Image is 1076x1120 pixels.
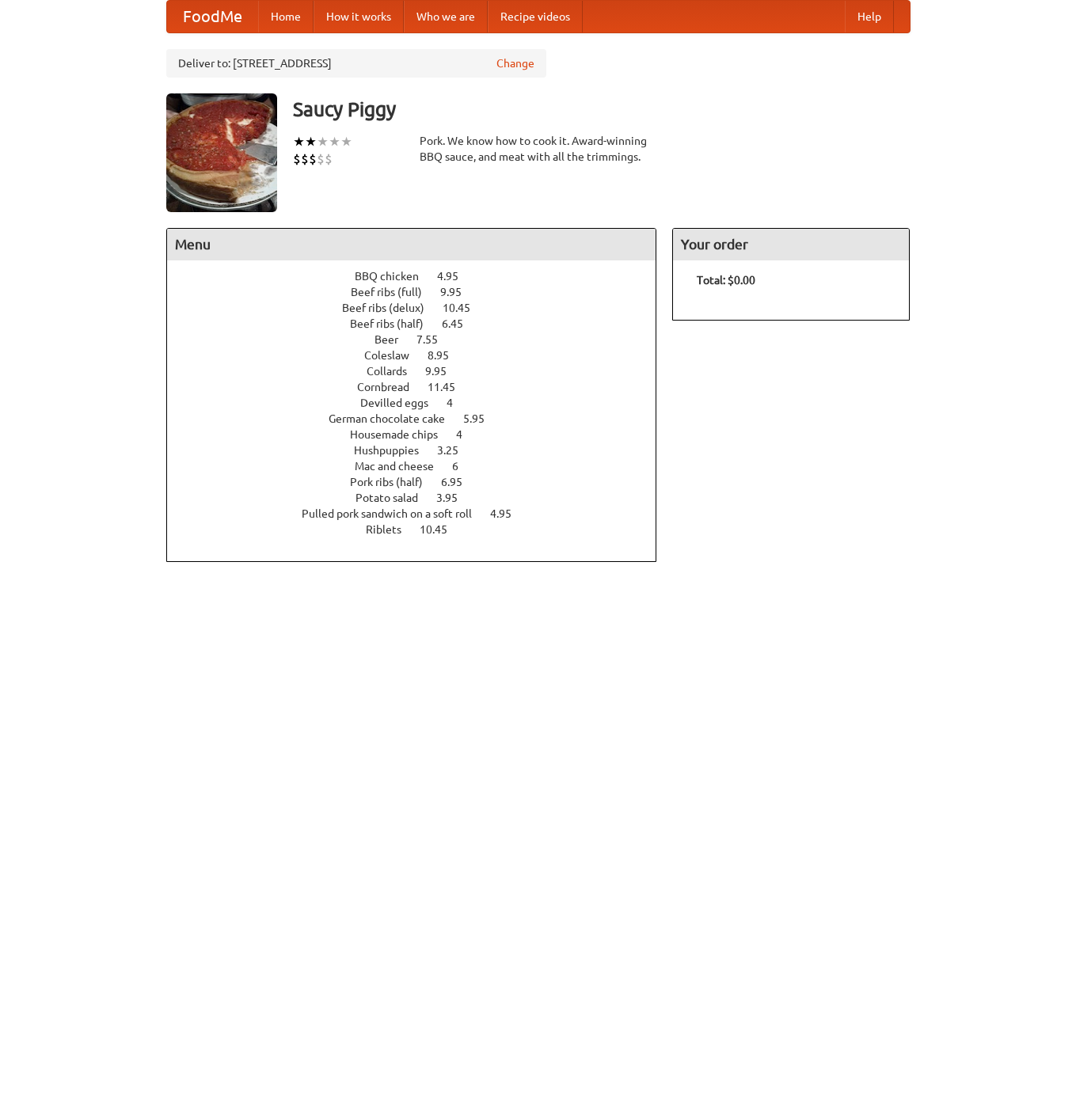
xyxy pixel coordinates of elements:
[364,349,478,362] a: Coleslaw 8.95
[357,381,485,393] a: Cornbread 11.45
[293,93,911,125] h3: Saucy Piggy
[440,286,477,298] span: 9.95
[488,1,583,32] a: Recipe videos
[167,229,656,260] h4: Menu
[404,1,488,32] a: Who we are
[305,133,317,150] li: ★
[443,302,486,314] span: 10.45
[673,229,909,260] h4: Your order
[309,150,317,168] li: $
[302,507,541,520] a: Pulled pork sandwich on a soft roll 4.95
[354,444,488,457] a: Hushpuppies 3.25
[375,333,414,346] span: Beer
[325,150,333,168] li: $
[428,349,465,362] span: 8.95
[428,381,471,393] span: 11.45
[441,476,478,488] span: 6.95
[355,270,435,283] span: BBQ chicken
[342,302,500,314] a: Beef ribs (delux) 10.45
[357,381,425,393] span: Cornbread
[166,93,277,212] img: angular.jpg
[456,428,478,441] span: 4
[301,150,309,168] li: $
[329,412,514,425] a: German chocolate cake 5.95
[342,302,440,314] span: Beef ribs (delux)
[355,460,450,473] span: Mac and cheese
[463,412,500,425] span: 5.95
[355,460,488,473] a: Mac and cheese 6
[442,317,479,330] span: 6.45
[351,286,438,298] span: Beef ribs (full)
[355,492,434,504] span: Potato salad
[697,274,755,287] b: Total: $0.00
[375,333,467,346] a: Beer 7.55
[420,133,657,165] div: Pork. We know how to cook it. Award-winning BBQ sauce, and meat with all the trimmings.
[317,133,329,150] li: ★
[293,150,301,168] li: $
[329,412,461,425] span: German chocolate cake
[166,49,546,78] div: Deliver to: [STREET_ADDRESS]
[350,428,454,441] span: Housemade chips
[437,270,474,283] span: 4.95
[425,365,462,378] span: 9.95
[452,460,474,473] span: 6
[496,55,534,71] a: Change
[354,444,435,457] span: Hushpuppies
[293,133,305,150] li: ★
[367,365,423,378] span: Collards
[167,1,258,32] a: FoodMe
[416,333,454,346] span: 7.55
[314,1,404,32] a: How it works
[355,492,487,504] a: Potato salad 3.95
[317,150,325,168] li: $
[329,133,340,150] li: ★
[420,523,463,536] span: 10.45
[366,523,417,536] span: Riblets
[367,365,476,378] a: Collards 9.95
[437,444,474,457] span: 3.25
[364,349,425,362] span: Coleslaw
[360,397,482,409] a: Devilled eggs 4
[302,507,488,520] span: Pulled pork sandwich on a soft roll
[340,133,352,150] li: ★
[350,317,492,330] a: Beef ribs (half) 6.45
[350,428,492,441] a: Housemade chips 4
[360,397,444,409] span: Devilled eggs
[355,270,488,283] a: BBQ chicken 4.95
[366,523,477,536] a: Riblets 10.45
[258,1,314,32] a: Home
[490,507,527,520] span: 4.95
[436,492,473,504] span: 3.95
[350,476,439,488] span: Pork ribs (half)
[351,286,491,298] a: Beef ribs (full) 9.95
[350,317,439,330] span: Beef ribs (half)
[845,1,894,32] a: Help
[350,476,492,488] a: Pork ribs (half) 6.95
[447,397,469,409] span: 4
